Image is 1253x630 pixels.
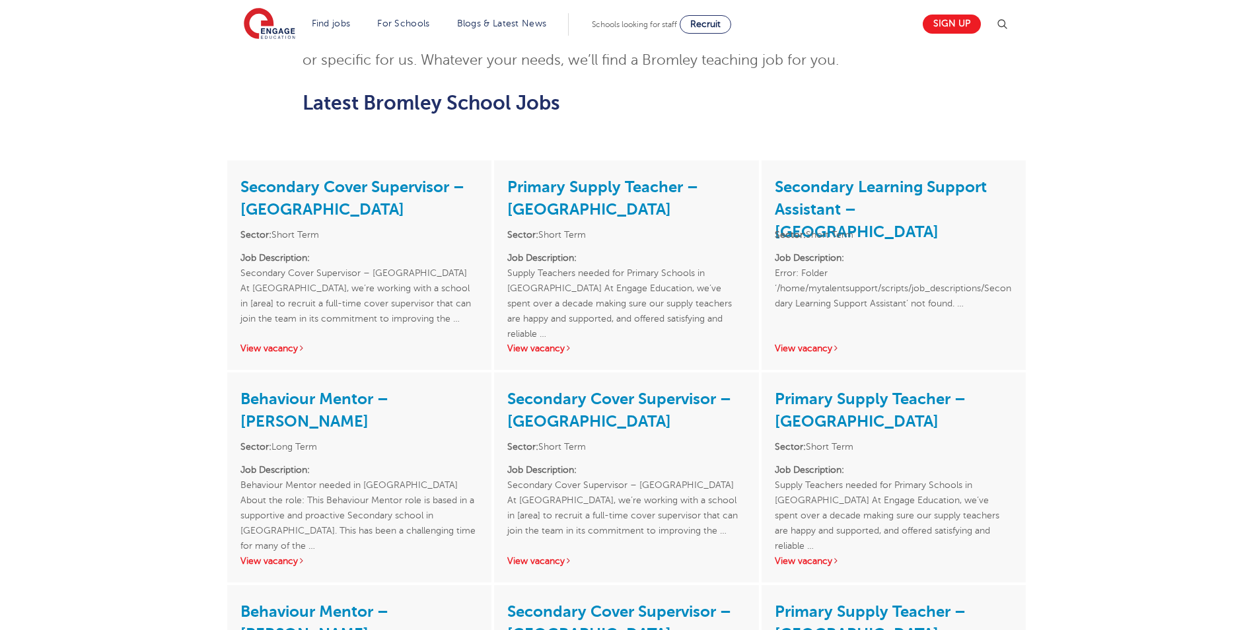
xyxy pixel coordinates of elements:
[240,250,478,326] p: Secondary Cover Supervisor – [GEOGRAPHIC_DATA] At [GEOGRAPHIC_DATA], we’re working with a school ...
[507,253,577,263] strong: Job Description:
[775,253,844,263] strong: Job Description:
[775,250,1013,326] p: Error: Folder ‘/home/mytalentsupport/scripts/job_descriptions/Secondary Learning Support Assistan...
[775,556,840,566] a: View vacancy
[240,230,271,240] strong: Sector:
[244,8,295,41] img: Engage Education
[507,439,745,454] li: Short Term
[592,20,677,29] span: Schools looking for staff
[303,92,950,114] h2: Latest Bromley School Jobs
[775,439,1013,454] li: Short Term
[240,442,271,452] strong: Sector:
[507,250,745,326] p: Supply Teachers needed for Primary Schools in [GEOGRAPHIC_DATA] At Engage Education, we’ve spent ...
[775,462,1013,538] p: Supply Teachers needed for Primary Schools in [GEOGRAPHIC_DATA] At Engage Education, we’ve spent ...
[507,442,538,452] strong: Sector:
[240,178,464,219] a: Secondary Cover Supervisor – [GEOGRAPHIC_DATA]
[775,343,840,353] a: View vacancy
[240,465,310,475] strong: Job Description:
[507,390,731,431] a: Secondary Cover Supervisor – [GEOGRAPHIC_DATA]
[775,230,806,240] strong: Sector:
[240,227,478,242] li: Short Term
[240,556,305,566] a: View vacancy
[775,178,987,241] a: Secondary Learning Support Assistant – [GEOGRAPHIC_DATA]
[240,439,478,454] li: Long Term
[775,390,966,431] a: Primary Supply Teacher – [GEOGRAPHIC_DATA]
[240,390,388,431] a: Behaviour Mentor – [PERSON_NAME]
[507,227,745,242] li: Short Term
[240,343,305,353] a: View vacancy
[507,462,745,538] p: Secondary Cover Supervisor – [GEOGRAPHIC_DATA] At [GEOGRAPHIC_DATA], we’re working with a school ...
[507,556,572,566] a: View vacancy
[457,18,547,28] a: Blogs & Latest News
[240,253,310,263] strong: Job Description:
[507,465,577,475] strong: Job Description:
[312,18,351,28] a: Find jobs
[507,343,572,353] a: View vacancy
[690,19,721,29] span: Recruit
[923,15,981,34] a: Sign up
[680,15,731,34] a: Recruit
[775,227,1013,242] li: Short Term
[240,462,478,538] p: Behaviour Mentor needed in [GEOGRAPHIC_DATA] About the role: This Behaviour Mentor role is based ...
[377,18,429,28] a: For Schools
[507,230,538,240] strong: Sector:
[303,29,947,68] span: We endeavour to match each teacher with their ideal position and no requirement is too complex or...
[507,178,698,219] a: Primary Supply Teacher – [GEOGRAPHIC_DATA]
[775,465,844,475] strong: Job Description:
[775,442,806,452] strong: Sector:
